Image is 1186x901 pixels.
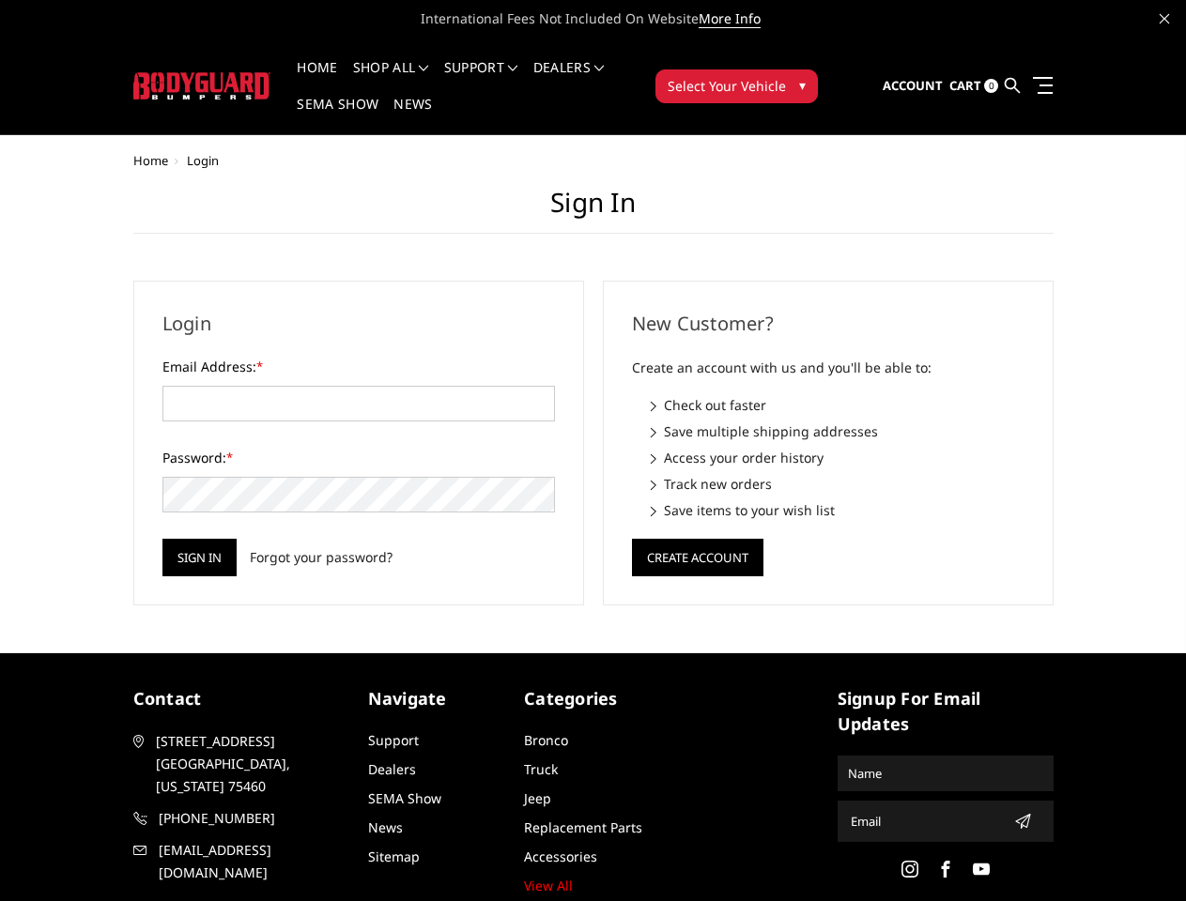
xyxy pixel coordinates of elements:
a: Replacement Parts [524,818,642,836]
label: Password: [162,448,555,467]
li: Access your order history [651,448,1024,467]
a: News [368,818,403,836]
input: Name [840,758,1051,788]
a: More Info [699,9,761,28]
a: Bronco [524,731,568,749]
a: Accessories [524,848,597,865]
a: Create Account [632,546,763,564]
a: Truck [524,760,558,778]
span: ▾ [799,75,806,95]
span: [EMAIL_ADDRESS][DOMAIN_NAME] [159,839,348,884]
span: Cart [949,77,981,94]
h2: New Customer? [632,310,1024,338]
a: Account [883,61,943,112]
a: Home [297,61,337,98]
h5: signup for email updates [838,686,1054,737]
a: News [393,98,432,134]
a: View All [524,877,573,894]
button: Create Account [632,539,763,576]
span: 0 [984,79,998,93]
a: [PHONE_NUMBER] [133,807,349,830]
button: Select Your Vehicle [655,69,818,103]
span: Select Your Vehicle [668,76,786,96]
a: shop all [353,61,429,98]
a: SEMA Show [368,789,441,807]
a: Support [444,61,518,98]
a: Jeep [524,789,551,807]
p: Create an account with us and you'll be able to: [632,357,1024,379]
a: Home [133,152,168,169]
h1: Sign in [133,187,1054,234]
span: Login [187,152,219,169]
h5: contact [133,686,349,711]
li: Track new orders [651,474,1024,494]
a: [EMAIL_ADDRESS][DOMAIN_NAME] [133,839,349,884]
a: Support [368,731,419,749]
a: Dealers [368,760,416,778]
span: [STREET_ADDRESS] [GEOGRAPHIC_DATA], [US_STATE] 75460 [156,730,346,798]
li: Check out faster [651,395,1024,415]
h2: Login [162,310,555,338]
h5: Categories [524,686,662,711]
input: Email [843,806,1007,836]
a: SEMA Show [297,98,378,134]
label: Email Address: [162,357,555,376]
span: Account [883,77,943,94]
h5: Navigate [368,686,506,711]
img: BODYGUARD BUMPERS [133,72,271,99]
a: Sitemap [368,848,420,865]
input: Sign in [162,539,237,576]
li: Save items to your wish list [651,500,1024,520]
li: Save multiple shipping addresses [651,421,1024,441]
a: Dealers [533,61,605,98]
span: [PHONE_NUMBER] [159,807,348,830]
a: Forgot your password? [250,547,393,567]
a: Cart 0 [949,61,998,112]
